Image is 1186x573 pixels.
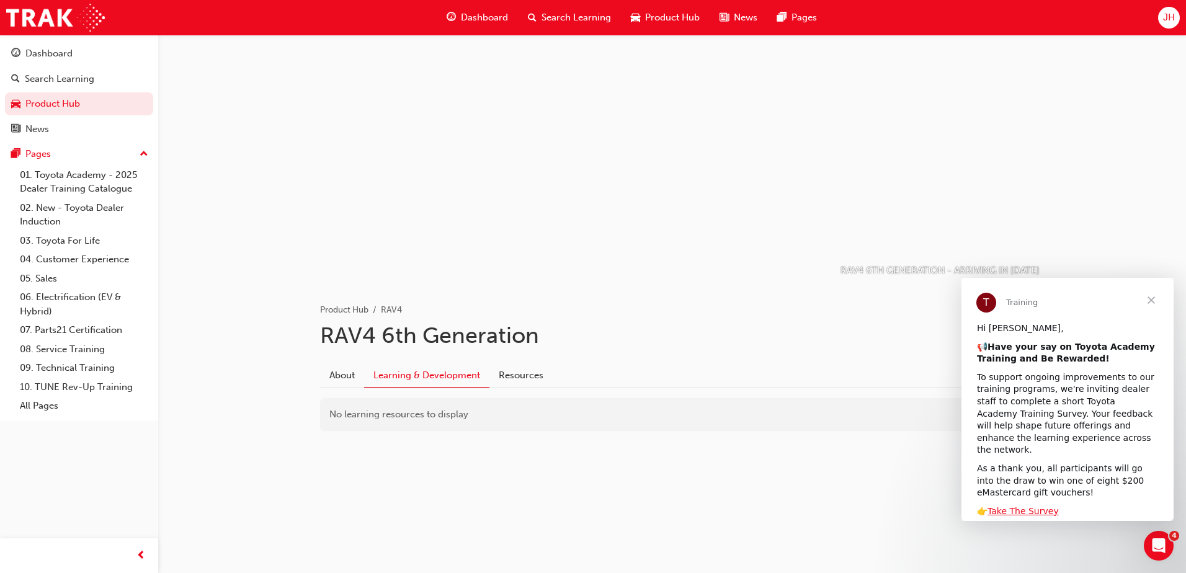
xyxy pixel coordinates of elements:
span: pages-icon [11,149,20,160]
span: 4 [1169,531,1179,541]
span: News [734,11,757,25]
div: Dashboard [25,47,73,61]
iframe: Intercom live chat message [961,278,1174,521]
a: 02. New - Toyota Dealer Induction [15,198,153,231]
a: 03. Toyota For Life [15,231,153,251]
span: guage-icon [447,10,456,25]
a: Product Hub [5,92,153,115]
button: Pages [5,143,153,166]
h1: RAV4 6th Generation [320,322,1025,349]
span: Search Learning [542,11,611,25]
span: JH [1163,11,1175,25]
a: Product Hub [320,304,368,315]
a: search-iconSearch Learning [518,5,621,30]
span: pages-icon [777,10,787,25]
button: DashboardSearch LearningProduct HubNews [5,40,153,143]
a: Resources [489,364,553,388]
a: news-iconNews [710,5,767,30]
span: Dashboard [461,11,508,25]
span: news-icon [11,124,20,135]
div: No learning resources to display [320,398,1025,431]
div: News [25,122,49,136]
span: guage-icon [11,48,20,60]
iframe: Intercom live chat [1144,531,1174,561]
li: RAV4 [381,303,402,318]
a: Search Learning [5,68,153,91]
p: RAV4 6TH GENERATION - ARRIVING IN [DATE] [840,264,1040,278]
a: guage-iconDashboard [437,5,518,30]
span: prev-icon [136,548,146,564]
a: 07. Parts21 Certification [15,321,153,340]
span: car-icon [631,10,640,25]
a: 09. Technical Training [15,358,153,378]
img: Trak [6,4,105,32]
a: 10. TUNE Rev-Up Training [15,378,153,397]
a: All Pages [15,396,153,415]
a: 01. Toyota Academy - 2025 Dealer Training Catalogue [15,166,153,198]
div: Search Learning [25,72,94,86]
span: news-icon [720,10,729,25]
a: 04. Customer Experience [15,250,153,269]
a: 06. Electrification (EV & Hybrid) [15,288,153,321]
div: Pages [25,147,51,161]
span: search-icon [11,74,20,85]
span: Pages [791,11,817,25]
button: JH [1158,7,1180,29]
span: up-icon [140,146,148,162]
a: News [5,118,153,141]
a: Learning & Development [364,364,489,388]
a: 08. Service Training [15,340,153,359]
span: Product Hub [645,11,700,25]
span: car-icon [11,99,20,110]
a: car-iconProduct Hub [621,5,710,30]
a: About [320,364,364,388]
a: pages-iconPages [767,5,827,30]
a: 05. Sales [15,269,153,288]
span: search-icon [528,10,537,25]
a: Dashboard [5,42,153,65]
